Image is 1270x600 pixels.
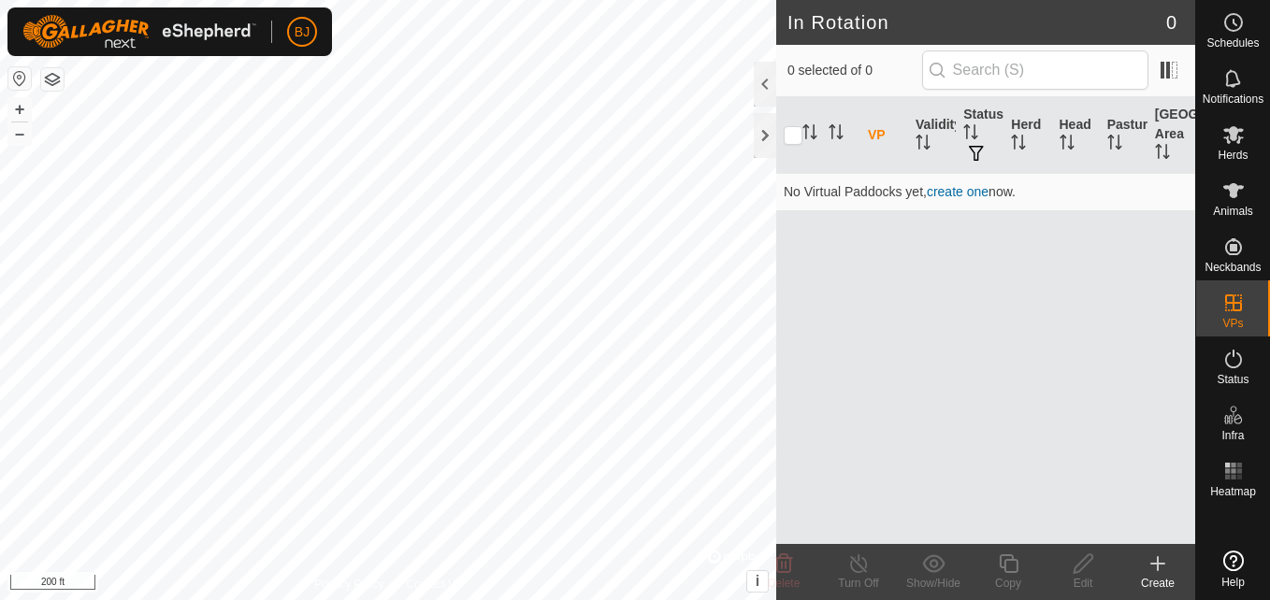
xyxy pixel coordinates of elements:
[768,577,801,590] span: Delete
[41,68,64,91] button: Map Layers
[1221,430,1244,441] span: Infra
[8,98,31,121] button: +
[802,127,817,142] p-sorticon: Activate to sort
[1203,93,1263,105] span: Notifications
[1003,97,1051,174] th: Herd
[1221,577,1245,588] span: Help
[1205,262,1261,273] span: Neckbands
[295,22,310,42] span: BJ
[821,575,896,592] div: Turn Off
[1011,137,1026,152] p-sorticon: Activate to sort
[908,97,956,174] th: Validity
[1155,147,1170,162] p-sorticon: Activate to sort
[956,97,1003,174] th: Status
[776,173,1195,210] td: No Virtual Paddocks yet, now.
[916,137,931,152] p-sorticon: Activate to sort
[1120,575,1195,592] div: Create
[1217,374,1248,385] span: Status
[8,122,31,145] button: –
[1166,8,1176,36] span: 0
[1222,318,1243,329] span: VPs
[1147,97,1195,174] th: [GEOGRAPHIC_DATA] Area
[1052,97,1100,174] th: Head
[1196,543,1270,595] a: Help
[787,61,922,80] span: 0 selected of 0
[756,573,759,589] span: i
[922,50,1148,90] input: Search (S)
[314,576,384,593] a: Privacy Policy
[927,184,989,199] a: create one
[963,127,978,142] p-sorticon: Activate to sort
[971,575,1046,592] div: Copy
[407,576,462,593] a: Contact Us
[747,571,768,592] button: i
[860,97,908,174] th: VP
[1107,137,1122,152] p-sorticon: Activate to sort
[1100,97,1147,174] th: Pasture
[829,127,844,142] p-sorticon: Activate to sort
[1046,575,1120,592] div: Edit
[1218,150,1248,161] span: Herds
[1213,206,1253,217] span: Animals
[787,11,1166,34] h2: In Rotation
[1206,37,1259,49] span: Schedules
[8,67,31,90] button: Reset Map
[1060,137,1075,152] p-sorticon: Activate to sort
[896,575,971,592] div: Show/Hide
[22,15,256,49] img: Gallagher Logo
[1210,486,1256,497] span: Heatmap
